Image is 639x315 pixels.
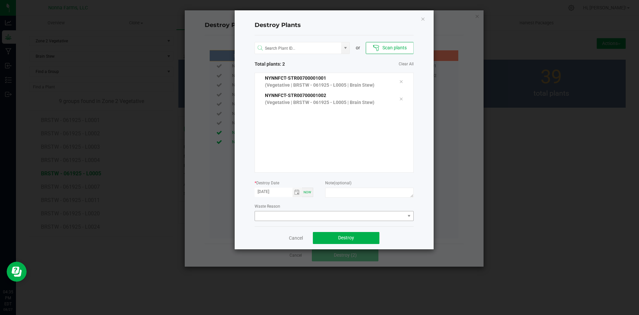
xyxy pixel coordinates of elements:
button: Close [421,15,425,23]
span: NYNNFCT-STR00700001001 [265,75,326,81]
input: NO DATA FOUND [255,42,341,54]
span: Now [304,190,311,194]
label: Destroy Date [255,180,279,186]
span: Total plants: 2 [255,61,334,68]
button: Scan plants [366,42,413,54]
label: Note [325,180,351,186]
span: Destroy [338,235,354,240]
p: (Vegetative | BRSTW - 061925 - L0005 | Brain Stew) [265,82,389,89]
label: Waste Reason [255,203,280,209]
span: Toggle calendar [293,188,302,197]
a: Cancel [289,235,303,241]
div: Remove tag [394,95,408,103]
div: or [350,44,366,51]
span: NYNNFCT-STR00700001002 [265,93,326,98]
p: (Vegetative | BRSTW - 061925 - L0005 | Brain Stew) [265,99,389,106]
iframe: Resource center [7,262,27,282]
h4: Destroy Plants [255,21,414,30]
div: Remove tag [394,78,408,86]
a: Clear All [399,61,414,67]
span: (optional) [334,181,351,185]
button: Destroy [313,232,379,244]
input: Date [255,188,293,196]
